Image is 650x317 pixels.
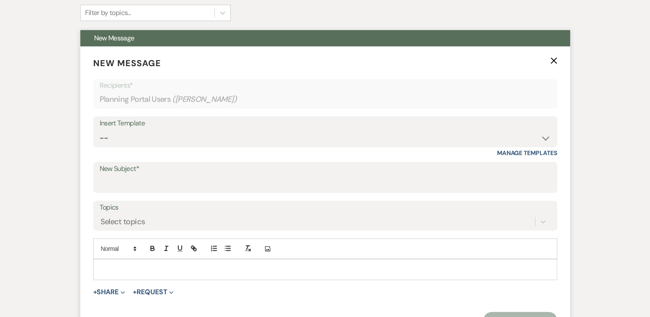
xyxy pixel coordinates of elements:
[101,216,145,228] div: Select topics
[100,201,551,214] label: Topics
[100,91,551,108] div: Planning Portal Users
[93,58,161,69] span: New Message
[93,289,125,296] button: Share
[497,149,557,157] a: Manage Templates
[172,94,237,105] span: ( [PERSON_NAME] )
[133,289,174,296] button: Request
[94,34,134,43] span: New Message
[100,117,551,130] div: Insert Template
[133,289,137,296] span: +
[85,8,131,18] div: Filter by topics...
[100,80,551,91] p: Recipients*
[100,163,551,175] label: New Subject*
[93,289,97,296] span: +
